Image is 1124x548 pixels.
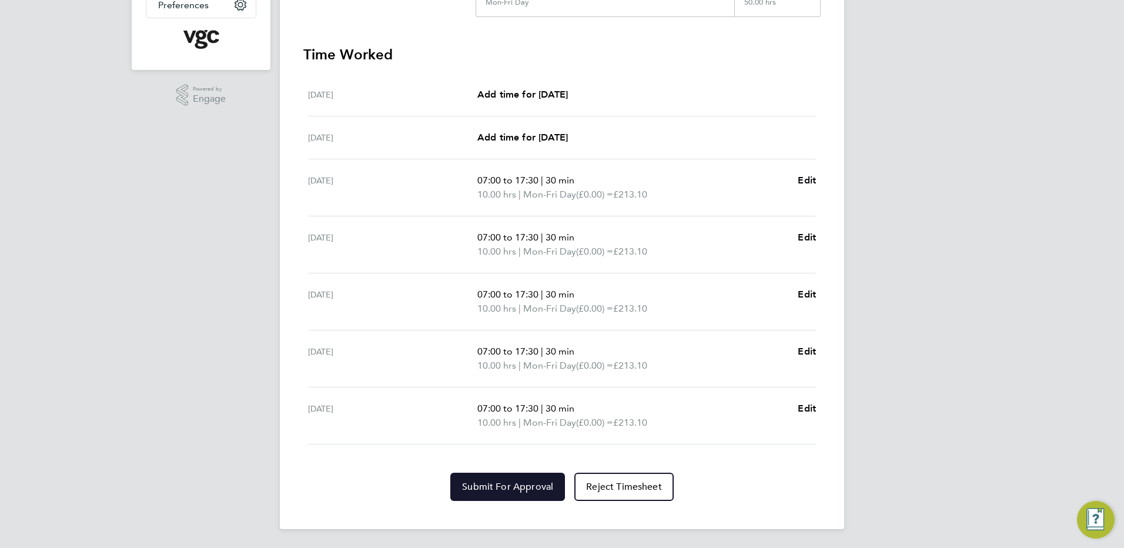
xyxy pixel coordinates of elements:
img: vgcgroup-logo-retina.png [183,30,219,49]
span: (£0.00) = [576,246,613,257]
span: £213.10 [613,417,647,428]
div: [DATE] [308,88,477,102]
span: £213.10 [613,360,647,371]
span: Mon-Fri Day [523,359,576,373]
div: [DATE] [308,173,477,202]
span: Mon-Fri Day [523,188,576,202]
button: Submit For Approval [450,473,565,501]
span: 30 min [546,232,574,243]
span: | [541,403,543,414]
span: Add time for [DATE] [477,132,568,143]
span: Edit [798,346,816,357]
span: Add time for [DATE] [477,89,568,100]
span: Edit [798,232,816,243]
span: 30 min [546,403,574,414]
a: Edit [798,230,816,245]
span: 07:00 to 17:30 [477,232,538,243]
span: 10.00 hrs [477,303,516,314]
span: | [541,346,543,357]
a: Add time for [DATE] [477,88,568,102]
div: [DATE] [308,345,477,373]
span: (£0.00) = [576,189,613,200]
span: Reject Timesheet [586,481,662,493]
div: [DATE] [308,402,477,430]
span: 07:00 to 17:30 [477,175,538,186]
span: | [518,360,521,371]
span: | [541,232,543,243]
a: Edit [798,173,816,188]
span: (£0.00) = [576,360,613,371]
div: [DATE] [308,131,477,145]
div: [DATE] [308,288,477,316]
span: 10.00 hrs [477,246,516,257]
a: Add time for [DATE] [477,131,568,145]
span: 10.00 hrs [477,360,516,371]
span: Engage [193,94,226,104]
a: Edit [798,288,816,302]
span: | [518,303,521,314]
span: Edit [798,289,816,300]
span: | [518,417,521,428]
span: 30 min [546,175,574,186]
a: Go to home page [146,30,256,49]
span: | [518,189,521,200]
h3: Time Worked [303,45,821,64]
span: Powered by [193,84,226,94]
span: (£0.00) = [576,417,613,428]
a: Edit [798,345,816,359]
span: Mon-Fri Day [523,245,576,259]
span: Edit [798,175,816,186]
span: £213.10 [613,189,647,200]
span: Mon-Fri Day [523,302,576,316]
div: [DATE] [308,230,477,259]
span: 07:00 to 17:30 [477,403,538,414]
span: Mon-Fri Day [523,416,576,430]
button: Engage Resource Center [1077,501,1115,539]
span: 07:00 to 17:30 [477,289,538,300]
span: Submit For Approval [462,481,553,493]
span: 30 min [546,346,574,357]
span: | [541,175,543,186]
a: Edit [798,402,816,416]
button: Reject Timesheet [574,473,674,501]
span: | [518,246,521,257]
span: 10.00 hrs [477,189,516,200]
span: 07:00 to 17:30 [477,346,538,357]
a: Powered byEngage [176,84,226,106]
span: 30 min [546,289,574,300]
span: 10.00 hrs [477,417,516,428]
span: £213.10 [613,246,647,257]
span: | [541,289,543,300]
span: Edit [798,403,816,414]
span: £213.10 [613,303,647,314]
span: (£0.00) = [576,303,613,314]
